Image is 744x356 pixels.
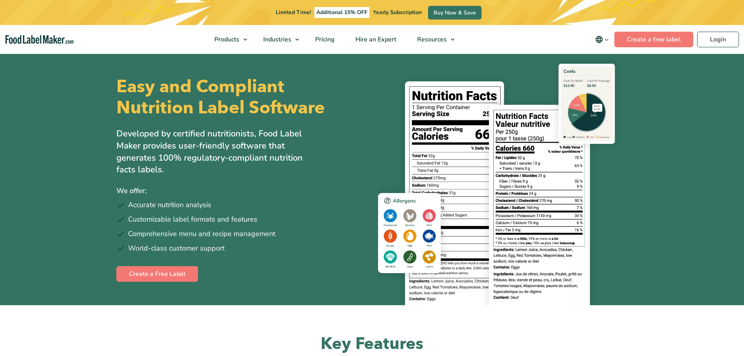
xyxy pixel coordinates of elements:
[204,25,251,54] a: Products
[116,333,628,355] h2: Key Features
[373,9,422,16] span: Yearly Subscription
[128,229,275,239] span: Comprehensive menu and recipe management
[128,243,225,254] span: World-class customer support
[128,200,211,210] span: Accurate nutrition analysis
[116,185,366,197] p: We offer:
[314,7,369,18] span: Additional 15% OFF
[428,6,482,20] a: Buy Now & Save
[116,128,319,176] p: Developed by certified nutritionists, Food Label Maker provides user-friendly software that gener...
[415,35,448,44] span: Resources
[345,25,405,54] a: Hire an Expert
[313,35,335,44] span: Pricing
[116,266,198,282] a: Create a Free Label
[305,25,343,54] a: Pricing
[353,35,397,44] span: Hire an Expert
[276,9,311,16] span: Limited Time!
[261,35,292,44] span: Industries
[697,32,739,47] a: Login
[253,25,303,54] a: Industries
[407,25,459,54] a: Resources
[614,32,693,47] a: Create a free label
[128,214,257,225] span: Customizable label formats and features
[212,35,240,44] span: Products
[116,76,366,118] h1: Easy and Compliant Nutrition Label Software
